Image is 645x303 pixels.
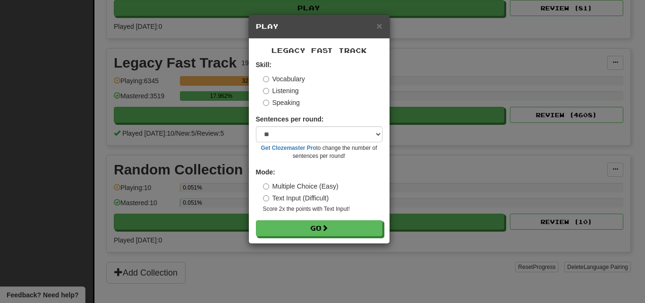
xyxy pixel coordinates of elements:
label: Text Input (Difficult) [263,193,329,203]
input: Text Input (Difficult) [263,195,269,201]
input: Multiple Choice (Easy) [263,183,269,190]
strong: Skill: [256,61,272,69]
input: Listening [263,88,269,94]
label: Multiple Choice (Easy) [263,182,339,191]
input: Vocabulary [263,76,269,82]
label: Sentences per round: [256,114,324,124]
label: Speaking [263,98,300,107]
span: × [376,20,382,31]
button: Go [256,220,382,236]
small: Score 2x the points with Text Input ! [263,205,382,213]
label: Vocabulary [263,74,305,84]
strong: Mode: [256,168,275,176]
span: Legacy Fast Track [272,46,367,54]
small: to change the number of sentences per round! [256,144,382,160]
button: Close [376,21,382,31]
label: Listening [263,86,299,95]
input: Speaking [263,100,269,106]
h5: Play [256,22,382,31]
a: Get Clozemaster Pro [261,145,316,151]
